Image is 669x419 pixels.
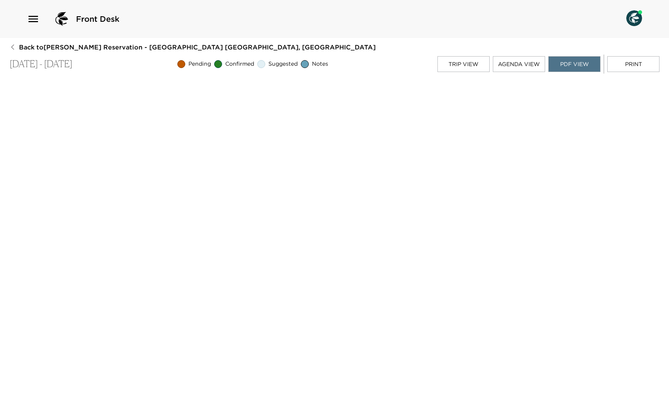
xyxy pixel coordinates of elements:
[10,59,72,70] p: [DATE] - [DATE]
[188,60,211,68] span: Pending
[437,56,490,72] button: Trip View
[548,56,601,72] button: PDF View
[607,56,659,72] button: Print
[493,56,545,72] button: Agenda View
[312,60,328,68] span: Notes
[76,13,120,25] span: Front Desk
[626,10,642,26] img: User
[225,60,254,68] span: Confirmed
[10,43,376,51] button: Back to[PERSON_NAME] Reservation - [GEOGRAPHIC_DATA] [GEOGRAPHIC_DATA], [GEOGRAPHIC_DATA]
[10,77,659,412] iframe: Trip PDF
[268,60,298,68] span: Suggested
[19,43,376,51] span: Back to [PERSON_NAME] Reservation - [GEOGRAPHIC_DATA] [GEOGRAPHIC_DATA], [GEOGRAPHIC_DATA]
[52,9,71,28] img: logo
